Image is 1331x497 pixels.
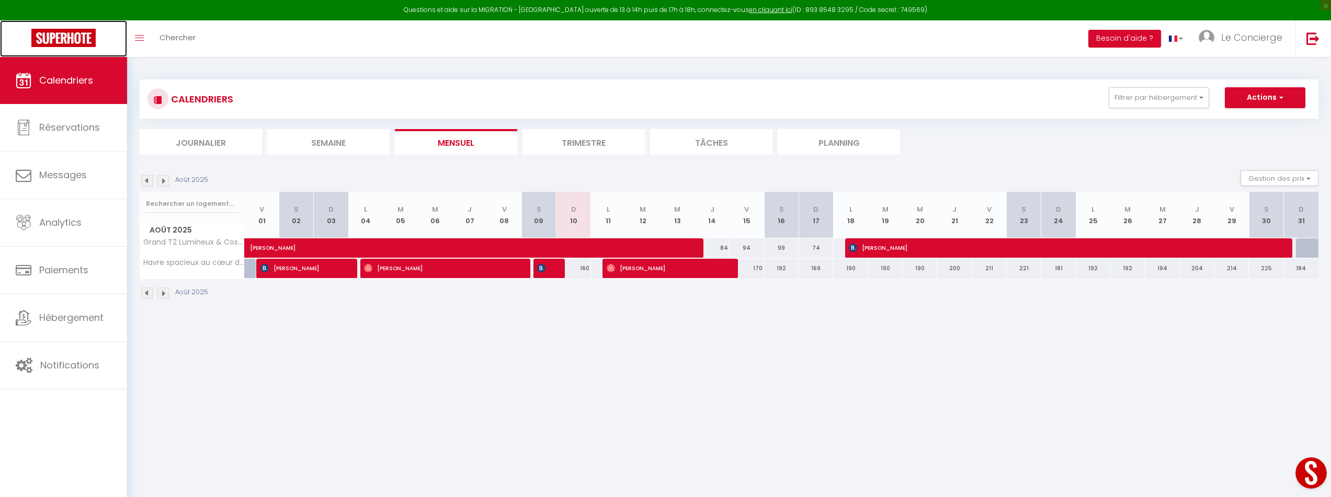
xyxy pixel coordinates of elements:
[1180,259,1214,278] div: 204
[1145,192,1180,238] th: 27
[1110,192,1145,238] th: 26
[903,259,937,278] div: 190
[833,192,868,238] th: 18
[849,238,1275,258] span: [PERSON_NAME]
[972,192,1006,238] th: 22
[868,259,903,278] div: 190
[418,192,452,238] th: 06
[39,311,104,324] span: Hébergement
[882,204,889,214] abbr: M
[695,192,730,238] th: 14
[849,204,852,214] abbr: L
[245,238,279,258] a: [PERSON_NAME]
[591,192,625,238] th: 11
[764,259,799,278] div: 192
[260,258,341,278] span: [PERSON_NAME]
[937,192,972,238] th: 21
[502,204,507,214] abbr: V
[607,258,722,278] span: [PERSON_NAME]
[952,204,957,214] abbr: J
[1041,259,1076,278] div: 181
[31,29,96,47] img: Super Booking
[175,175,208,185] p: Août 2025
[142,259,246,267] span: Havre spacieux au cœur de [GEOGRAPHIC_DATA] - 8 personnes
[1180,192,1214,238] th: 28
[744,204,749,214] abbr: V
[140,223,244,238] span: Août 2025
[1007,259,1041,278] div: 221
[521,192,556,238] th: 09
[1249,192,1283,238] th: 30
[730,259,764,278] div: 170
[1191,20,1295,57] a: ... Le Concierge
[364,204,367,214] abbr: L
[364,258,514,278] span: [PERSON_NAME]
[1021,204,1026,214] abbr: S
[1088,30,1161,48] button: Besoin d'aide ?
[660,192,695,238] th: 13
[1076,192,1110,238] th: 25
[1306,32,1319,45] img: logout
[328,204,334,214] abbr: D
[1221,31,1282,44] span: Le Concierge
[245,192,279,238] th: 01
[749,5,792,14] a: en cliquant ici
[259,204,264,214] abbr: V
[432,204,438,214] abbr: M
[710,204,714,214] abbr: J
[1159,204,1166,214] abbr: M
[625,192,660,238] th: 12
[903,192,937,238] th: 20
[607,204,610,214] abbr: L
[314,192,348,238] th: 03
[1091,204,1095,214] abbr: L
[1124,204,1131,214] abbr: M
[39,216,82,229] span: Analytics
[452,192,487,238] th: 07
[160,32,196,43] span: Chercher
[537,204,541,214] abbr: S
[1284,192,1318,238] th: 31
[799,238,833,258] div: 74
[294,204,299,214] abbr: S
[1299,204,1304,214] abbr: D
[987,204,992,214] abbr: V
[1214,192,1249,238] th: 29
[1287,453,1331,497] iframe: LiveChat chat widget
[1109,87,1209,108] button: Filtrer par hébergement
[250,233,563,252] span: [PERSON_NAME]
[833,259,868,278] div: 190
[1110,259,1145,278] div: 192
[39,121,100,134] span: Réservations
[1214,259,1249,278] div: 214
[397,204,404,214] abbr: M
[799,192,833,238] th: 17
[972,259,1006,278] div: 211
[650,129,772,155] li: Tâches
[40,359,99,372] span: Notifications
[730,192,764,238] th: 15
[764,192,799,238] th: 16
[142,238,246,246] span: Grand T2 Lumineux & Cosy • 10 min [DEMOGRAPHIC_DATA]
[383,192,417,238] th: 05
[39,263,88,276] span: Paiements
[813,204,818,214] abbr: D
[779,204,784,214] abbr: S
[39,168,87,181] span: Messages
[1225,87,1305,108] button: Actions
[1284,259,1318,278] div: 184
[1056,204,1061,214] abbr: D
[152,20,203,57] a: Chercher
[778,129,900,155] li: Planning
[937,259,972,278] div: 200
[522,129,645,155] li: Trimestre
[1230,204,1234,214] abbr: V
[695,238,730,258] div: 84
[395,129,517,155] li: Mensuel
[1195,204,1199,214] abbr: J
[764,238,799,258] div: 99
[556,192,591,238] th: 10
[799,259,833,278] div: 169
[1264,204,1269,214] abbr: S
[267,129,390,155] li: Semaine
